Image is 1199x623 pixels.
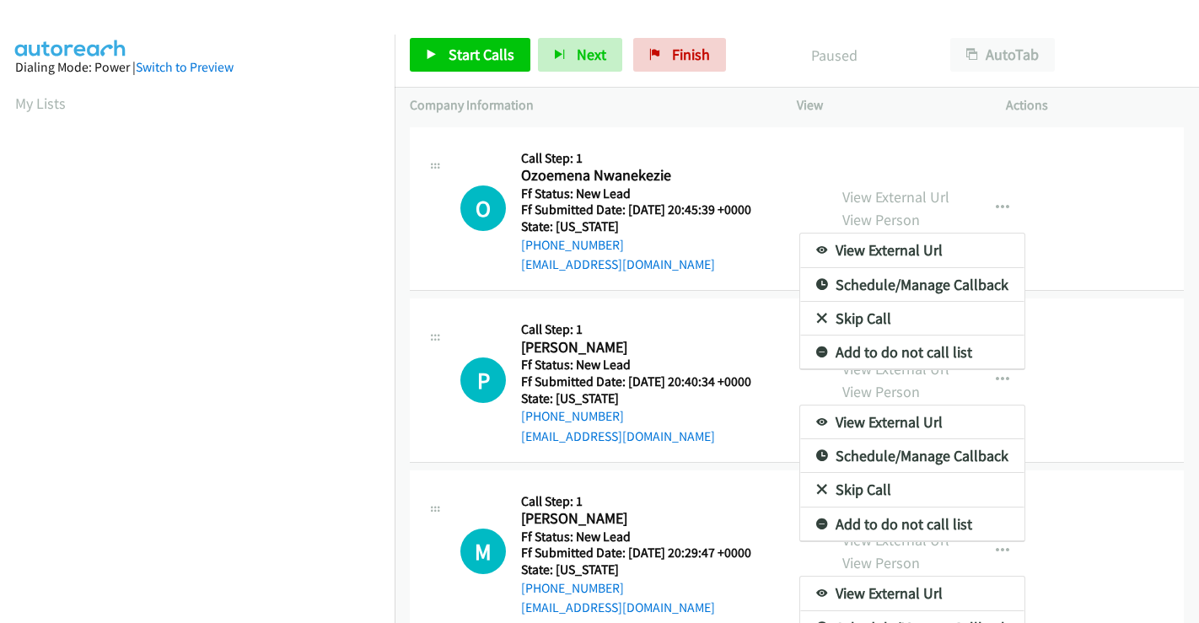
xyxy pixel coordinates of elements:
[800,439,1024,473] a: Schedule/Manage Callback
[800,268,1024,302] a: Schedule/Manage Callback
[800,302,1024,336] a: Skip Call
[136,59,234,75] a: Switch to Preview
[800,405,1024,439] a: View External Url
[15,57,379,78] div: Dialing Mode: Power |
[800,508,1024,541] a: Add to do not call list
[800,473,1024,507] a: Skip Call
[800,336,1024,369] a: Add to do not call list
[15,94,66,113] a: My Lists
[800,577,1024,610] a: View External Url
[800,234,1024,267] a: View External Url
